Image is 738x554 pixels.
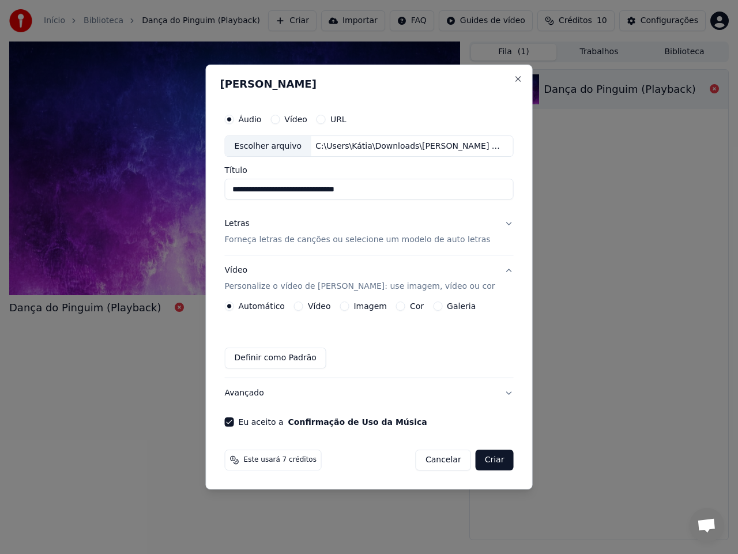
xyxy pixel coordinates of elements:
button: Eu aceito a [288,418,427,426]
span: Este usará 7 créditos [244,455,317,465]
p: Forneça letras de canções ou selecione um modelo de auto letras [225,235,491,246]
p: Personalize o vídeo de [PERSON_NAME]: use imagem, vídeo ou cor [225,281,495,292]
button: Criar [476,450,514,470]
div: VídeoPersonalize o vídeo de [PERSON_NAME]: use imagem, vídeo ou cor [225,302,514,378]
div: Vídeo [225,265,495,293]
label: Vídeo [284,115,307,123]
label: Galeria [447,302,476,310]
label: Título [225,167,514,175]
label: Automático [239,302,285,310]
button: Cancelar [416,450,471,470]
h2: [PERSON_NAME] [220,79,518,89]
label: Eu aceito a [239,418,427,426]
button: Avançado [225,378,514,408]
div: Letras [225,218,250,230]
label: Cor [410,302,424,310]
label: Vídeo [308,302,331,310]
div: C:\Users\Kátia\Downloads\[PERSON_NAME] BONDADE DE [DEMOGRAPHIC_DATA] AO VIVO.mp3 [311,141,507,152]
label: URL [330,115,347,123]
button: LetrasForneça letras de canções ou selecione um modelo de auto letras [225,209,514,255]
label: Imagem [353,302,386,310]
div: Escolher arquivo [225,136,311,157]
button: VídeoPersonalize o vídeo de [PERSON_NAME]: use imagem, vídeo ou cor [225,256,514,302]
button: Definir como Padrão [225,348,326,368]
label: Áudio [239,115,262,123]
